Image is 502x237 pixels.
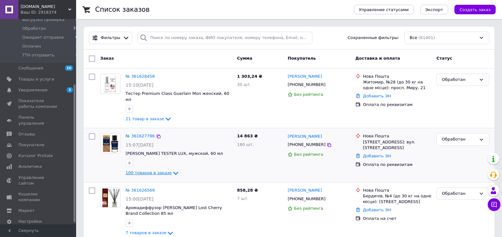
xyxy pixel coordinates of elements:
[288,134,322,140] a: [PERSON_NAME]
[95,6,150,13] h1: Список заказов
[100,56,114,61] span: Заказ
[363,207,391,212] a: Добавить ЭН
[363,193,432,205] div: Бердичів, №4 (до 30 кг на одне місце): [STREET_ADDRESS]
[18,191,59,203] span: Кошелек компании
[18,65,43,71] span: Сообщения
[126,142,153,148] span: 15:07[DATE]
[425,7,443,12] span: Экспорт
[436,56,452,61] span: Статус
[126,134,155,138] a: № 361627796
[126,91,229,102] a: Тестер Premium Class Guerlain Mon женский, 60 мл
[454,5,496,14] button: Создать заказ
[18,115,59,126] span: Панель управления
[442,190,476,197] div: Обработан
[288,142,325,147] span: [PHONE_NUMBER]
[75,35,78,40] span: 0
[348,35,399,41] span: Сохраненные фильтры:
[126,82,153,88] span: 15:10[DATE]
[288,196,325,201] span: [PHONE_NUMBER]
[237,74,262,79] span: 1 303,24 ₴
[67,87,73,93] span: 3
[22,52,54,58] span: ТТН отправить
[101,134,120,153] img: Фото товару
[363,139,432,151] div: [STREET_ADDRESS]: вул. [STREET_ADDRESS]
[363,94,391,98] a: Добавить ЭН
[126,230,166,235] span: 7 товаров в заказе
[126,188,155,193] a: № 361626569
[294,92,323,97] span: Без рейтинга
[126,196,153,201] span: 15:00[DATE]
[75,17,78,23] span: 0
[126,151,223,156] a: [PERSON_NAME] TESTER LUX, мужской, 60 мл
[288,82,325,87] span: [PHONE_NUMBER]
[363,188,432,193] div: Нова Пошта
[294,152,323,157] span: Без рейтинга
[420,5,448,14] button: Экспорт
[101,188,120,207] img: Фото товару
[237,134,258,138] span: 14 863 ₴
[100,188,121,208] a: Фото товару
[18,131,35,137] span: Отзывы
[294,206,323,211] span: Без рейтинга
[18,76,54,82] span: Товары и услуги
[363,162,432,168] div: Оплата по реквизитам
[18,142,44,148] span: Покупатели
[126,116,164,121] span: 21 товар в заказе
[460,7,491,12] span: Создать заказ
[21,10,76,15] div: Ваш ID: 2918374
[18,208,35,214] span: Маркет
[126,171,172,175] span: 100 товаров в заказе
[126,116,172,121] a: 21 товар в заказе
[101,74,120,94] img: Фото товару
[18,153,53,159] span: Каталог ProSale
[22,35,64,40] span: Ожидает отправки
[448,7,496,12] a: Создать заказ
[126,205,222,216] a: Аромадиффузор [PERSON_NAME] Lost Cherry Brand Collection 85 мл
[237,196,248,201] span: 7 шт.
[137,32,312,44] input: Поиск по номеру заказа, ФИО покупателя, номеру телефона, Email, номеру накладной
[18,164,42,169] span: Аналитика
[75,52,78,58] span: 2
[354,5,414,14] button: Управление статусами
[73,26,78,31] span: 15
[442,136,476,143] div: Обработан
[18,87,47,93] span: Уведомления
[363,79,432,91] div: Житомир, №28 (до 30 кг на одне місце): просп. Миру, 21
[22,17,64,23] span: Выгрузка проверка
[75,43,78,49] span: 2
[18,219,42,224] span: Настройки
[288,188,322,194] a: [PERSON_NAME]
[21,4,68,10] span: OPTCOSMETIKA.COM
[288,74,322,80] a: [PERSON_NAME]
[359,7,409,12] span: Управление статусами
[126,74,155,79] a: № 361628458
[363,133,432,139] div: Нова Пошта
[65,65,73,71] span: 10
[410,35,417,41] span: Все
[355,56,400,61] span: Доставка и оплата
[126,170,179,175] a: 100 товаров в заказе
[237,56,252,61] span: Сумма
[237,188,258,193] span: 858,28 ₴
[419,35,435,40] span: (61401)
[363,102,432,108] div: Оплата по реквизитам
[363,216,432,221] div: Оплата на счет
[363,154,391,158] a: Добавить ЭН
[442,76,476,83] div: Обработан
[237,142,254,147] span: 180 шт.
[288,56,316,61] span: Покупатель
[363,74,432,79] div: Нова Пошта
[18,98,59,109] span: Показатели работы компании
[101,35,121,41] span: Фильтры
[18,175,59,186] span: Управление сайтом
[100,74,121,94] a: Фото товару
[237,82,251,87] span: 30 шт.
[22,26,46,31] span: Обработан
[488,198,500,211] button: Чат с покупателем
[126,230,174,235] a: 7 товаров в заказе
[100,133,121,154] a: Фото товару
[22,43,41,49] span: Оплачен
